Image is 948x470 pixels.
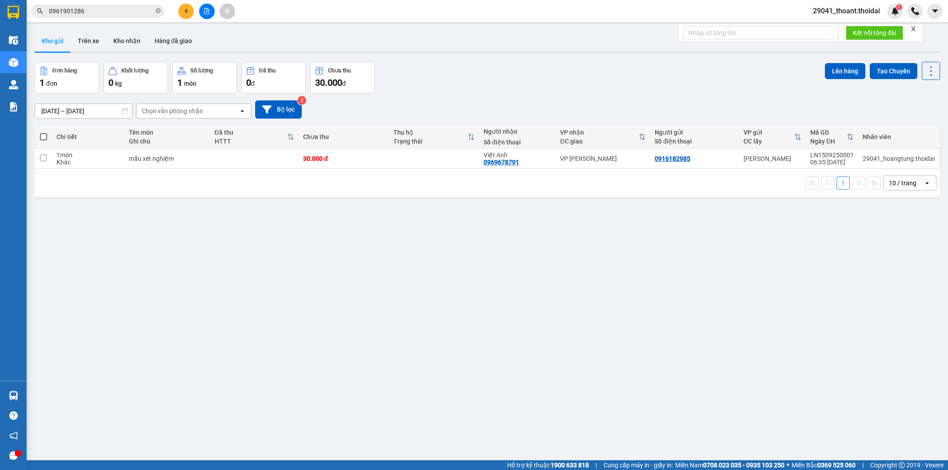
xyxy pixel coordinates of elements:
span: Cung cấp máy in - giấy in: [604,460,673,470]
svg: open [924,179,931,187]
button: plus [178,4,194,19]
div: ĐC lấy [744,138,794,145]
span: Hỗ trợ kỹ thuật: [507,460,589,470]
img: warehouse-icon [9,391,18,400]
div: 10 / trang [889,179,916,187]
div: 0916182985 [655,155,690,162]
span: | [596,460,597,470]
div: Đã thu [259,68,276,74]
button: Kết nối tổng đài [846,26,903,40]
div: Khác [56,159,120,166]
div: Đã thu [215,129,288,136]
strong: 0369 525 060 [817,462,856,469]
th: Toggle SortBy [389,125,479,149]
div: Nhân viên [863,133,935,140]
button: Khối lượng0kg [104,62,168,94]
div: Người nhận [484,128,551,135]
div: Chọn văn phòng nhận [142,107,203,116]
button: caret-down [927,4,943,19]
div: Ghi chú [129,138,206,145]
span: search [37,8,43,14]
button: Bộ lọc [255,100,302,119]
span: đ [342,80,346,87]
div: Mã GD [810,129,847,136]
div: 30.000 đ [303,155,384,162]
span: 1 [897,4,900,10]
div: Đơn hàng [52,68,77,74]
button: Kho nhận [106,30,148,52]
img: warehouse-icon [9,36,18,45]
span: 29041_thoant.thoidai [806,5,887,16]
span: 0 [246,77,251,88]
button: Tạo Chuyến [870,63,917,79]
button: Đơn hàng1đơn [35,62,99,94]
img: phone-icon [911,7,919,15]
div: Chưa thu [303,133,384,140]
span: Miền Nam [675,460,784,470]
sup: 1 [896,4,902,10]
th: Toggle SortBy [556,125,650,149]
span: món [184,80,196,87]
button: 1 [836,176,850,190]
span: đ [251,80,255,87]
strong: 0708 023 035 - 0935 103 250 [703,462,784,469]
span: close-circle [156,7,161,16]
span: ⚪️ [787,463,789,467]
span: message [9,451,18,460]
button: file-add [199,4,215,19]
button: Trên xe [71,30,106,52]
th: Toggle SortBy [739,125,806,149]
span: | [862,460,864,470]
img: warehouse-icon [9,80,18,89]
div: Khối lượng [121,68,148,74]
div: Số điện thoại [484,139,551,146]
th: Toggle SortBy [806,125,858,149]
div: Trạng thái [393,138,468,145]
div: LN1509250001 [810,151,854,159]
button: Lên hàng [825,63,865,79]
div: HTTT [215,138,288,145]
span: đơn [46,80,57,87]
input: Tìm tên, số ĐT hoặc mã đơn [49,6,154,16]
button: Đã thu0đ [241,62,306,94]
button: Hàng đã giao [148,30,199,52]
button: Chưa thu30.000đ [310,62,375,94]
div: mẫu xét nghiệm [129,155,206,162]
span: Miền Bắc [792,460,856,470]
div: Chi tiết [56,133,120,140]
div: Việt Anh [484,151,551,159]
strong: 1900 633 818 [551,462,589,469]
div: VP nhận [560,129,639,136]
span: question-circle [9,411,18,420]
div: Số lượng [190,68,213,74]
input: Select a date range. [35,104,132,118]
span: close [910,26,916,32]
span: copyright [899,462,905,468]
div: ĐC giao [560,138,639,145]
th: Toggle SortBy [210,125,299,149]
img: icon-new-feature [891,7,899,15]
button: Số lượng1món [172,62,237,94]
div: 06:35 [DATE] [810,159,854,166]
span: plus [183,8,189,14]
button: Kho gửi [35,30,71,52]
div: Chưa thu [328,68,351,74]
span: 0 [108,77,113,88]
sup: 2 [297,96,306,105]
div: Ngày ĐH [810,138,847,145]
div: Tên món [129,129,206,136]
div: 1 món [56,151,120,159]
span: kg [115,80,122,87]
span: 1 [177,77,182,88]
span: notification [9,431,18,440]
div: Số điện thoại [655,138,735,145]
img: logo-vxr [8,6,19,19]
div: VP [PERSON_NAME] [560,155,646,162]
span: close-circle [156,8,161,13]
img: solution-icon [9,102,18,112]
img: warehouse-icon [9,58,18,67]
span: caret-down [931,7,939,15]
div: Thu hộ [393,129,468,136]
span: 30.000 [315,77,342,88]
div: VP gửi [744,129,794,136]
